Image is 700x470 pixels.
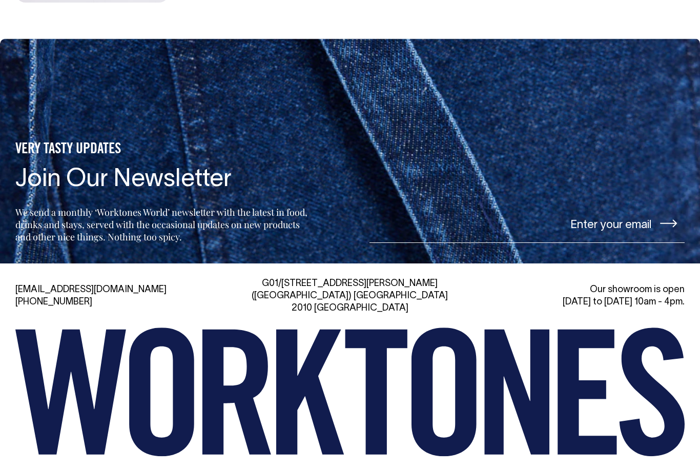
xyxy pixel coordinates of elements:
[243,278,456,315] div: G01/[STREET_ADDRESS][PERSON_NAME] ([GEOGRAPHIC_DATA]) [GEOGRAPHIC_DATA] 2010 [GEOGRAPHIC_DATA]
[369,205,685,243] input: Enter your email
[472,284,685,309] div: Our showroom is open [DATE] to [DATE] 10am - 4pm.
[15,167,311,194] h4: Join Our Newsletter
[15,206,311,243] p: We send a monthly ‘Worktones World’ newsletter with the latest in food, drinks and stays, served ...
[15,141,311,158] h5: VERY TASTY UPDATES
[15,285,167,294] a: [EMAIL_ADDRESS][DOMAIN_NAME]
[15,298,92,306] a: [PHONE_NUMBER]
